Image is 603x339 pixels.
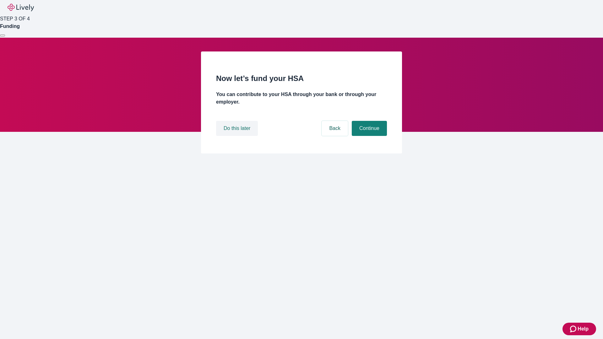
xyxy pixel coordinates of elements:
[216,121,258,136] button: Do this later
[578,325,589,333] span: Help
[8,4,34,11] img: Lively
[352,121,387,136] button: Continue
[216,73,387,84] h2: Now let’s fund your HSA
[216,91,387,106] h4: You can contribute to your HSA through your bank or through your employer.
[322,121,348,136] button: Back
[562,323,596,335] button: Zendesk support iconHelp
[570,325,578,333] svg: Zendesk support icon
